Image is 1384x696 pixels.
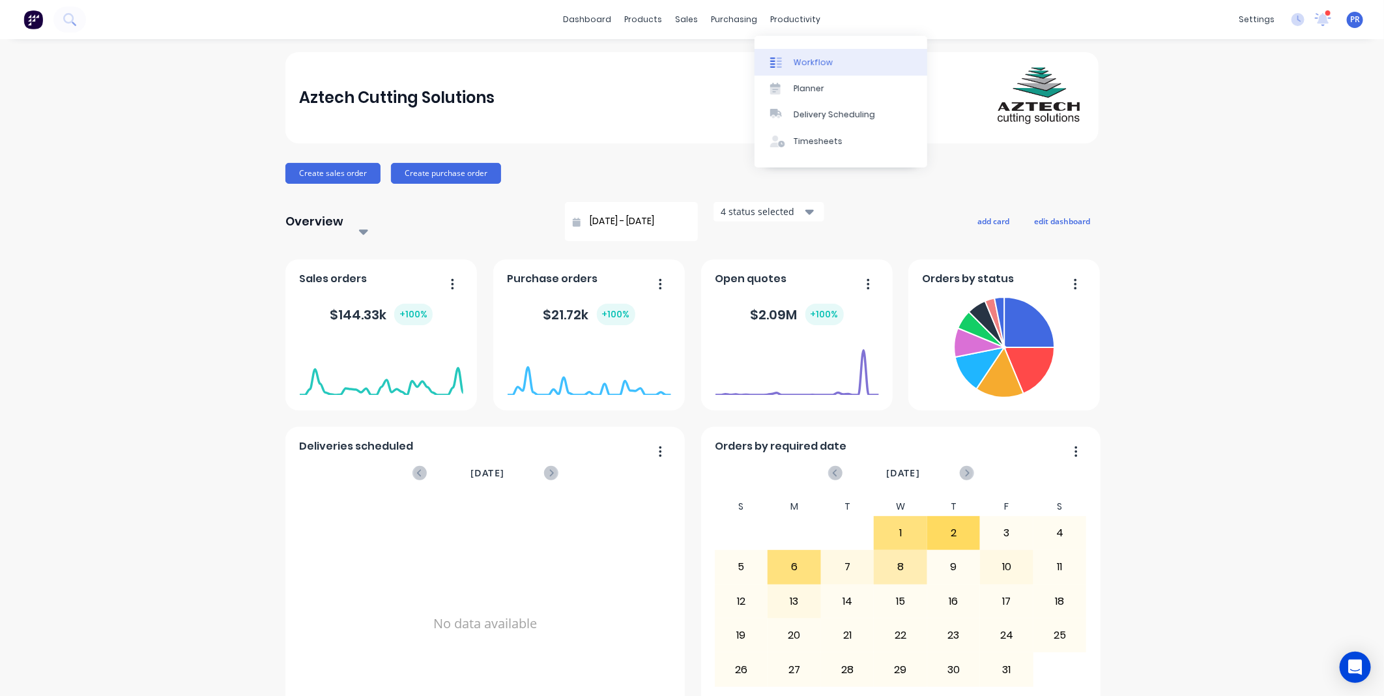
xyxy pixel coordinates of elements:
div: 25 [1034,619,1086,652]
div: 16 [928,585,980,618]
button: Create sales order [285,163,381,184]
div: F [980,497,1033,516]
div: Delivery Scheduling [794,109,875,121]
div: 3 [981,517,1033,549]
div: Workflow [794,57,833,68]
a: dashboard [557,10,618,29]
span: Orders by required date [715,439,847,454]
div: + 100 % [805,304,844,325]
div: 1 [874,517,927,549]
button: Create purchase order [391,163,501,184]
div: 5 [715,551,768,583]
div: Overview [285,209,343,235]
div: 4 [1034,517,1086,549]
div: 31 [981,653,1033,686]
span: [DATE] [886,466,920,480]
div: 7 [822,551,874,583]
div: W [874,497,927,516]
a: Planner [755,76,927,102]
div: + 100 % [597,304,635,325]
div: 10 [981,551,1033,583]
span: [DATE] [470,466,504,480]
div: purchasing [705,10,764,29]
div: $ 21.72k [543,304,635,325]
div: 2 [928,517,980,549]
div: 28 [822,653,874,686]
span: PR [1350,14,1360,25]
div: 9 [928,551,980,583]
div: S [715,497,768,516]
div: Aztech Cutting Solutions [300,85,495,111]
div: 8 [874,551,927,583]
div: $ 144.33k [330,304,433,325]
div: Planner [794,83,824,94]
div: 11 [1034,551,1086,583]
div: productivity [764,10,828,29]
div: 21 [822,619,874,652]
div: 22 [874,619,927,652]
div: 30 [928,653,980,686]
div: 18 [1034,585,1086,618]
div: S [1033,497,1087,516]
span: Orders by status [923,271,1015,287]
div: 29 [874,653,927,686]
div: + 100 % [394,304,433,325]
span: Open quotes [715,271,787,287]
div: 14 [822,585,874,618]
div: 23 [928,619,980,652]
a: Workflow [755,49,927,75]
div: 20 [768,619,820,652]
div: 4 status selected [721,205,803,218]
div: Open Intercom Messenger [1340,652,1371,683]
button: add card [969,212,1018,229]
div: M [768,497,821,516]
div: 27 [768,653,820,686]
button: 4 status selected [714,202,824,222]
div: 12 [715,585,768,618]
div: 26 [715,653,768,686]
div: 24 [981,619,1033,652]
button: edit dashboard [1026,212,1099,229]
div: settings [1232,10,1281,29]
div: 19 [715,619,768,652]
div: sales [669,10,705,29]
a: Delivery Scheduling [755,102,927,128]
div: 15 [874,585,927,618]
img: Factory [23,10,43,29]
img: Aztech Cutting Solutions [993,52,1084,143]
div: Select... [358,218,469,232]
span: Sales orders [300,271,368,287]
div: 13 [768,585,820,618]
div: Timesheets [794,136,843,147]
div: $ 2.09M [751,304,844,325]
span: Purchase orders [508,271,598,287]
div: T [927,497,981,516]
div: T [821,497,874,516]
div: 17 [981,585,1033,618]
div: products [618,10,669,29]
div: 6 [768,551,820,583]
a: Timesheets [755,128,927,154]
